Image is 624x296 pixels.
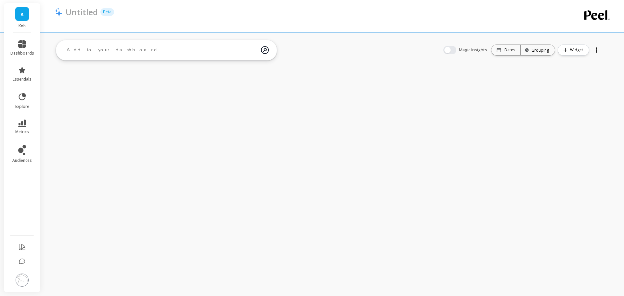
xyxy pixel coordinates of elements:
[55,7,62,17] img: header icon
[10,23,34,29] p: Koh
[20,10,24,18] span: K
[10,51,34,56] span: dashboards
[504,47,515,53] p: Dates
[66,6,98,18] p: Untitled
[15,104,29,109] span: explore
[12,158,32,163] span: audiences
[261,41,269,59] img: magic search icon
[558,45,589,56] button: Widget
[459,47,488,53] span: Magic Insights
[16,274,29,287] img: profile picture
[526,47,549,53] div: Grouping
[570,47,585,53] span: Widget
[13,77,32,82] span: essentials
[15,129,29,135] span: metrics
[100,8,114,16] p: Beta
